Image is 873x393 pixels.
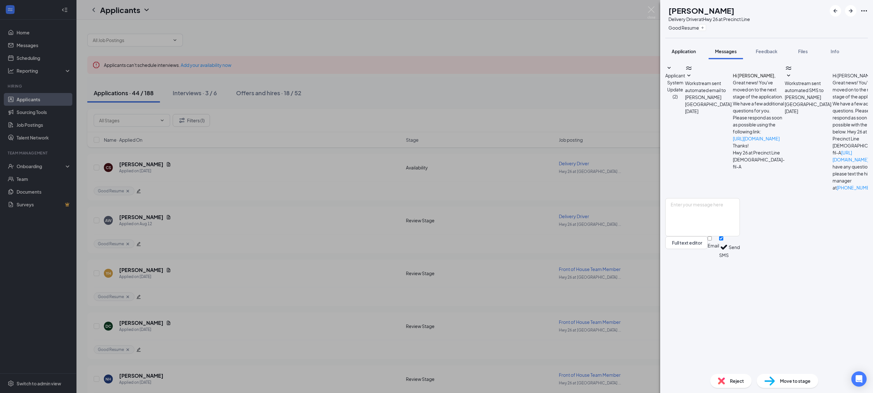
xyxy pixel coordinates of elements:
button: Full text editorPen [665,236,708,249]
svg: WorkstreamLogo [785,64,792,72]
p: Hwy 26 at Precinct Line [DEMOGRAPHIC_DATA]-fil-A [733,149,785,170]
button: Plus [699,24,706,31]
input: SMS [719,236,723,240]
div: Delivery Driver at Hwy 26 at Precinct Line [668,16,750,22]
span: Info [831,48,839,54]
span: Workstream sent automated email to [PERSON_NAME][GEOGRAPHIC_DATA]. [685,80,733,107]
button: Send [729,236,740,258]
p: Thanks! [733,142,785,149]
span: Move to stage [780,377,811,384]
button: ArrowLeftNew [830,5,841,17]
span: Good Resume [668,25,699,31]
svg: Plus [701,26,704,30]
svg: SmallChevronDown [685,72,693,80]
h4: Hi [PERSON_NAME], [733,72,785,79]
a: [URL][DOMAIN_NAME] [833,150,869,162]
p: Great news! You've moved on to the next stage of the application. [733,79,785,100]
span: Workstream sent automated SMS to [PERSON_NAME][GEOGRAPHIC_DATA]. [785,80,833,107]
a: [URL][DOMAIN_NAME] [733,136,780,141]
div: SMS [719,252,729,258]
svg: WorkstreamLogo [685,64,693,72]
svg: SmallChevronDown [785,72,792,80]
span: Files [798,48,808,54]
span: Messages [715,48,737,54]
input: Email [708,236,712,240]
svg: ArrowLeftNew [832,7,839,15]
svg: Checkmark [719,242,729,252]
div: Email [708,242,719,249]
svg: SmallChevronDown [665,64,673,72]
span: Reject [730,377,744,384]
span: Feedback [756,48,777,54]
button: ArrowRight [845,5,856,17]
span: [DATE] [785,108,798,115]
span: [DATE] [685,108,698,115]
svg: Ellipses [860,7,868,15]
svg: ArrowRight [847,7,855,15]
span: Applicant System Update (2) [665,73,685,99]
p: We have a few additional questions for you. Please respond as soon as possible using the followin... [733,100,785,135]
button: SmallChevronDownApplicant System Update (2) [665,64,685,100]
span: Application [672,48,696,54]
h1: [PERSON_NAME] [668,5,734,16]
div: Open Intercom Messenger [851,371,867,387]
